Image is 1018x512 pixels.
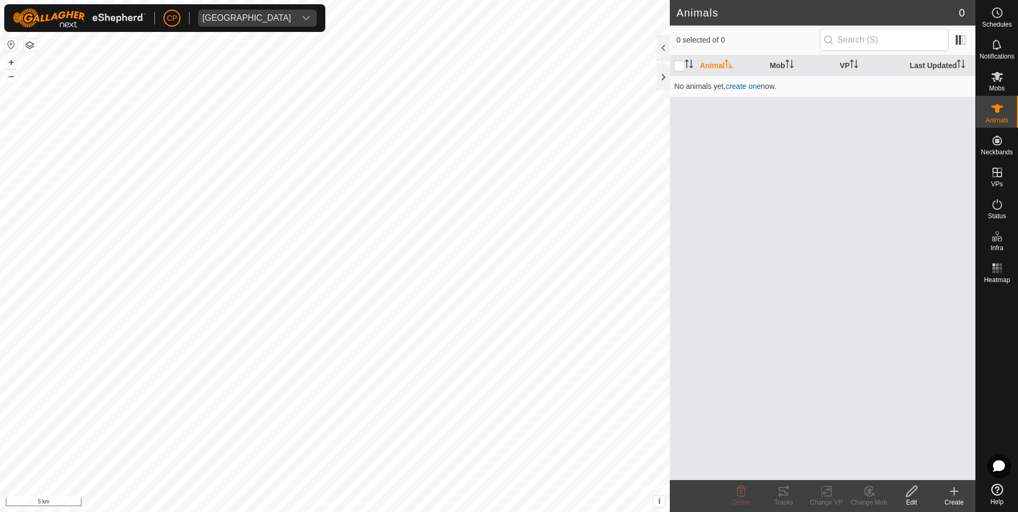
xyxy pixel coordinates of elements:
p-sorticon: Activate to sort [957,61,965,70]
button: i [653,496,665,507]
span: i [658,497,660,506]
div: Change VP [805,498,848,507]
span: create one [726,82,761,90]
span: 0 [959,5,965,21]
span: Notifications [980,53,1014,60]
span: CP [167,13,177,24]
span: Schedules [982,21,1012,28]
span: Infra [990,245,1003,251]
p-sorticon: Activate to sort [785,61,794,70]
a: Help [976,480,1018,509]
button: Reset Map [5,38,18,51]
a: Contact Us [346,498,377,508]
a: Privacy Policy [293,498,333,508]
div: dropdown trigger [295,10,317,27]
div: Change Mob [848,498,890,507]
input: Search (S) [820,29,949,51]
th: Mob [766,55,835,76]
span: 0 selected of 0 [676,35,819,46]
div: Tracks [762,498,805,507]
button: Map Layers [23,39,36,52]
th: Animal [695,55,765,76]
span: Delete [732,499,751,506]
td: No animals yet, now. [670,76,975,97]
p-sorticon: Activate to sort [685,61,693,70]
div: [GEOGRAPHIC_DATA] [202,14,291,22]
div: Create [933,498,975,507]
h2: Animals [676,6,958,19]
div: Edit [890,498,933,507]
span: Heatmap [984,277,1010,283]
span: Help [990,499,1004,505]
span: Mobs [989,85,1005,92]
span: Status [988,213,1006,219]
button: + [5,56,18,69]
p-sorticon: Activate to sort [850,61,858,70]
span: Animals [986,117,1008,123]
th: Last Updated [906,55,975,76]
span: VPs [991,181,1003,187]
span: Kidman Springs [198,10,295,27]
img: Gallagher Logo [13,9,146,28]
span: Neckbands [981,149,1013,155]
th: VP [835,55,905,76]
button: – [5,70,18,82]
p-sorticon: Activate to sort [725,61,733,70]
